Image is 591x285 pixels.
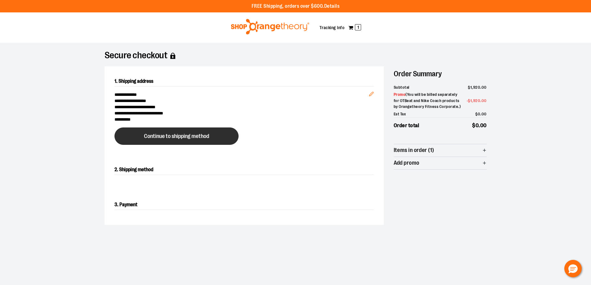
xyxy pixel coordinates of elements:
[114,165,374,175] h2: 2. Shipping method
[473,98,481,103] span: 920
[394,111,406,117] span: Est Tax
[364,82,379,103] button: Edit
[114,76,374,87] h2: 1. Shipping address
[394,144,487,157] button: Items in order (1)
[320,25,345,30] a: Tracking Info
[481,98,487,103] span: 00
[470,85,472,90] span: 1
[480,98,481,103] span: .
[252,3,340,10] p: FREE Shipping, orders over $600.
[475,112,478,116] span: $
[394,157,487,169] button: Add promo
[144,133,209,139] span: Continue to shipping method
[105,53,487,59] h1: Secure checkout
[472,122,476,128] span: $
[394,160,419,166] span: Add promo
[394,122,419,130] span: Order total
[480,122,487,128] span: 00
[468,85,470,90] span: $
[394,92,461,109] span: ( You will be billed separately for OTBeat and Nike Coach products by Orangetheory Fitness Corpor...
[472,98,473,103] span: ,
[394,147,434,153] span: Items in order (1)
[481,85,487,90] span: 00
[394,92,406,97] span: Promo
[473,85,481,90] span: 920
[394,66,487,81] h2: Order Summary
[114,200,374,210] h2: 3. Payment
[479,122,480,128] span: .
[478,112,481,116] span: 0
[230,19,310,34] img: Shop Orangetheory
[480,85,481,90] span: .
[114,127,239,145] button: Continue to shipping method
[394,84,410,91] span: Subtotal
[476,122,479,128] span: 0
[468,98,470,103] span: $
[480,112,481,116] span: .
[355,24,361,30] span: 1
[467,98,487,104] span: -
[470,98,472,103] span: 1
[481,112,487,116] span: 00
[324,3,340,9] a: Details
[472,85,473,90] span: ,
[564,260,582,277] button: Hello, have a question? Let’s chat.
